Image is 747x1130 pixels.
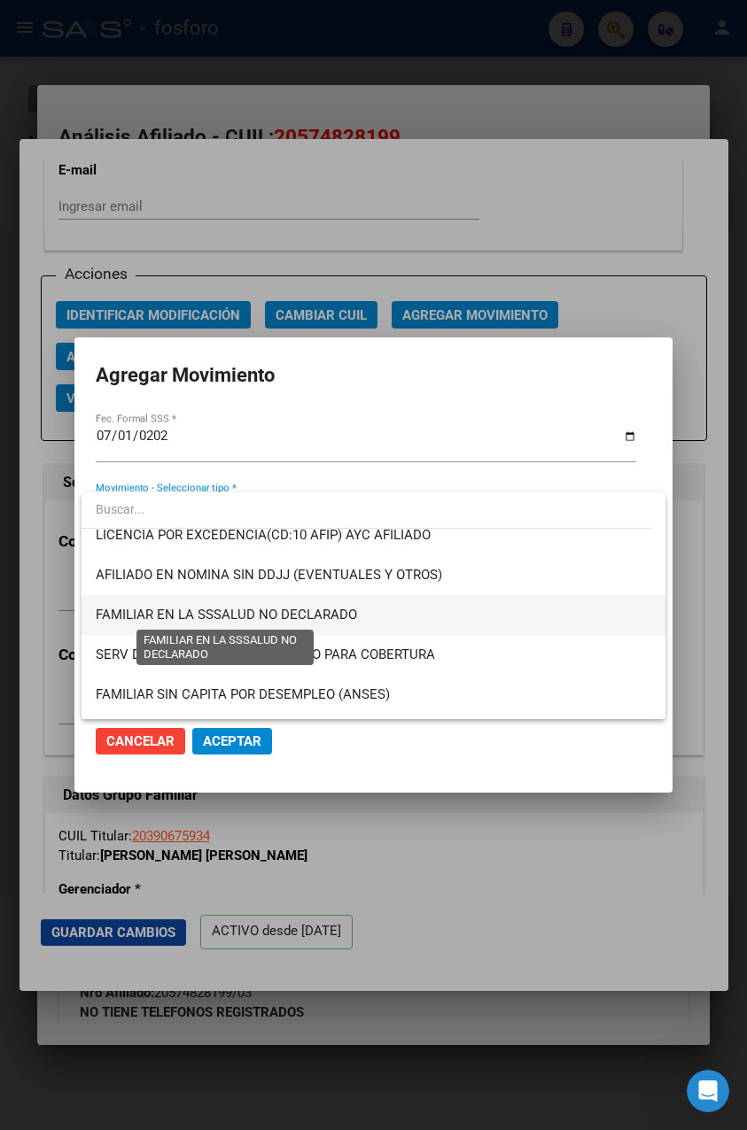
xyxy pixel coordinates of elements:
[96,646,435,662] span: SERV DOMESTICO SIN PAGO MINIMO PARA COBERTURA
[96,567,442,583] span: AFILIADO EN NOMINA SIN DDJJ (EVENTUALES Y OTROS)
[687,1070,729,1112] iframe: Intercom live chat
[96,607,357,623] span: FAMILIAR EN LA SSSALUD NO DECLARADO
[96,686,390,702] span: FAMILIAR SIN CAPITA POR DESEMPLEO (ANSES)
[96,527,431,543] span: LICENCIA POR EXCEDENCIA(CD:10 AFIP) AYC AFILIADO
